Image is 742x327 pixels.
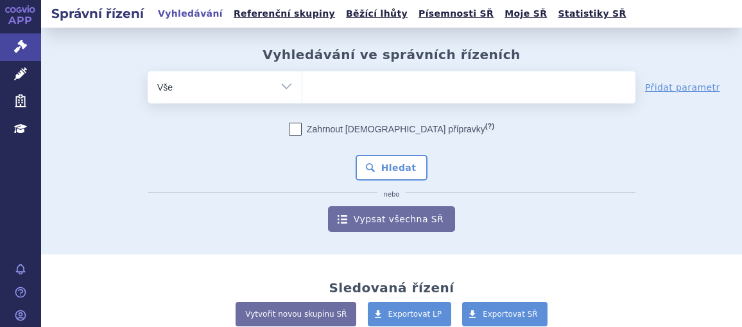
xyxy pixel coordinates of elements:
h2: Sledovaná řízení [329,280,454,296]
a: Moje SŘ [501,5,551,22]
a: Vyhledávání [154,5,227,22]
a: Vypsat všechna SŘ [328,206,455,232]
a: Písemnosti SŘ [415,5,497,22]
h2: Správní řízení [41,4,154,22]
span: Exportovat LP [388,310,442,319]
a: Referenční skupiny [230,5,339,22]
span: Exportovat SŘ [483,310,538,319]
button: Hledat [356,155,428,181]
a: Exportovat LP [368,302,452,326]
a: Běžící lhůty [342,5,411,22]
a: Přidat parametr [645,81,720,94]
h2: Vyhledávání ve správních řízeních [263,47,521,62]
a: Vytvořit novou skupinu SŘ [236,302,356,326]
a: Exportovat SŘ [462,302,548,326]
label: Zahrnout [DEMOGRAPHIC_DATA] přípravky [289,123,494,136]
i: nebo [377,191,406,199]
abbr: (?) [485,122,494,130]
a: Statistiky SŘ [554,5,630,22]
